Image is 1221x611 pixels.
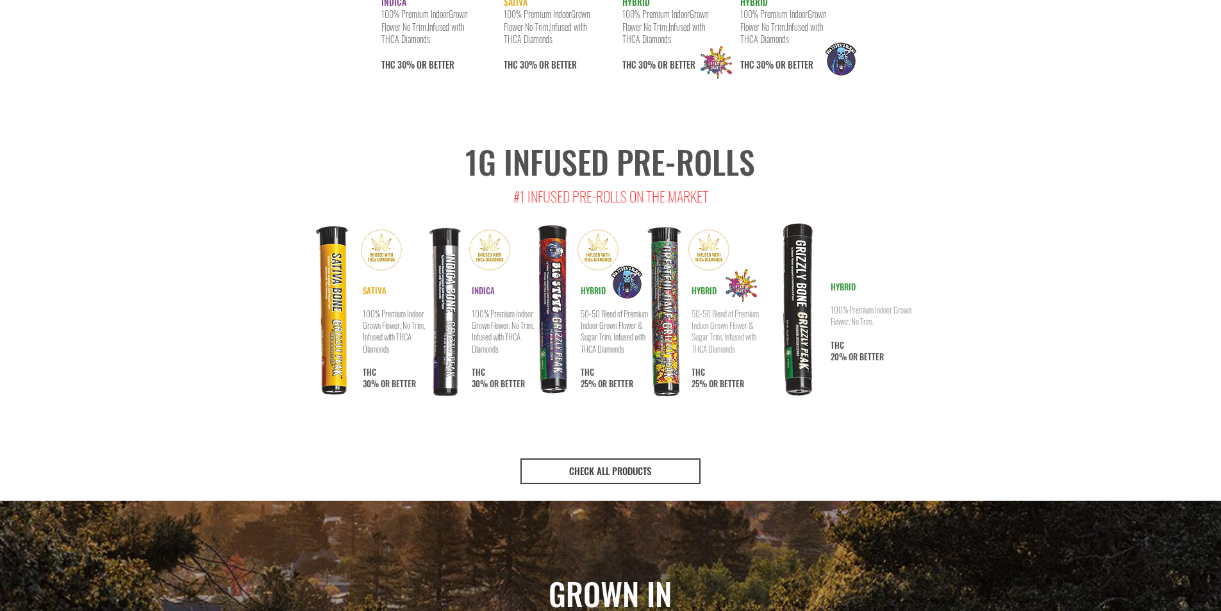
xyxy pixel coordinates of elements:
img: GD-logo.png [717,261,766,310]
span: THC 30% OR BETTER [381,20,464,71]
span: 100% Premium Indoor Grown Flower, No Trim, Infused with THCA Diamonds [363,307,425,355]
span: Grown Flower No Trim, [504,7,590,33]
span: Infused with THCA Diamonds [622,20,705,46]
span: 50-50 Blend of Premium Indoor Grown Flower & Sugar Trim, Infused with THCA Diamonds [581,307,648,355]
span: THC 25% OR BETTER [692,365,744,390]
span: HYBRID [581,284,606,297]
span: HYBRID [831,280,856,293]
span: THC 30% OR BETTER [472,365,525,390]
span: 100% Premium Indoor Grown Flower, No Trim. [831,303,911,328]
span: Infused with THCA Diamonds [381,20,464,46]
span: Grown Flower No Trim, [622,7,708,33]
span: THC 30% OR BETTER [740,20,823,71]
span: Infused with THCA Diamonds [740,20,823,46]
img: GD-logo.png [692,38,741,87]
img: THC-infused.png [575,227,621,273]
img: indicabone.png [408,221,486,403]
span: 100% Premium Indoor [622,7,690,21]
span: CHECK ALL PRODUCTS [569,464,651,478]
img: sativa bone.png [297,221,376,403]
a: CHECK ALL PRODUCTS [520,458,701,484]
span: Infused with THCA Diamonds [504,20,586,46]
span: THC 30% OR BETTER [363,365,416,390]
img: GB bone.png [759,217,840,403]
span: THC 30% OR BETTER [622,20,705,71]
img: BS-Logo.png [813,31,869,87]
img: GD bone.png [621,219,701,401]
span: 100% Premium Indoor [740,7,808,21]
span: 100% Premium Indoor Grown Flower, No Trim, Infused with THCA Diamonds [472,307,534,355]
span: 100% Premium Indoor [504,7,571,21]
span: #1 INFUSED PRE-ROLLS ON THE MARKET [513,186,708,206]
img: BS-Logo.png [599,254,655,310]
span: Grown Flower No Trim, [740,7,826,33]
span: HYBRID [692,284,717,297]
span: Grown Flower No Trim, [381,7,467,33]
span: 1G INFUSED PRE-ROLLS [465,137,755,185]
img: THC-infused.png [358,227,404,273]
span: THC 20% OR BETTER [831,339,884,363]
span: THC 30% OR BETTER [504,20,586,71]
span: THC 25% OR BETTER [581,365,633,390]
img: bsbone.png [513,219,592,401]
img: THC-infused.png [467,227,513,273]
span: 100% Premium Indoor [381,7,449,21]
span: 50-50 Blend of Premium Indoor Grown Flower & Sugar Trim, Infused with THCA Diamonds [692,307,759,355]
img: THC-infused.png [686,227,732,273]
